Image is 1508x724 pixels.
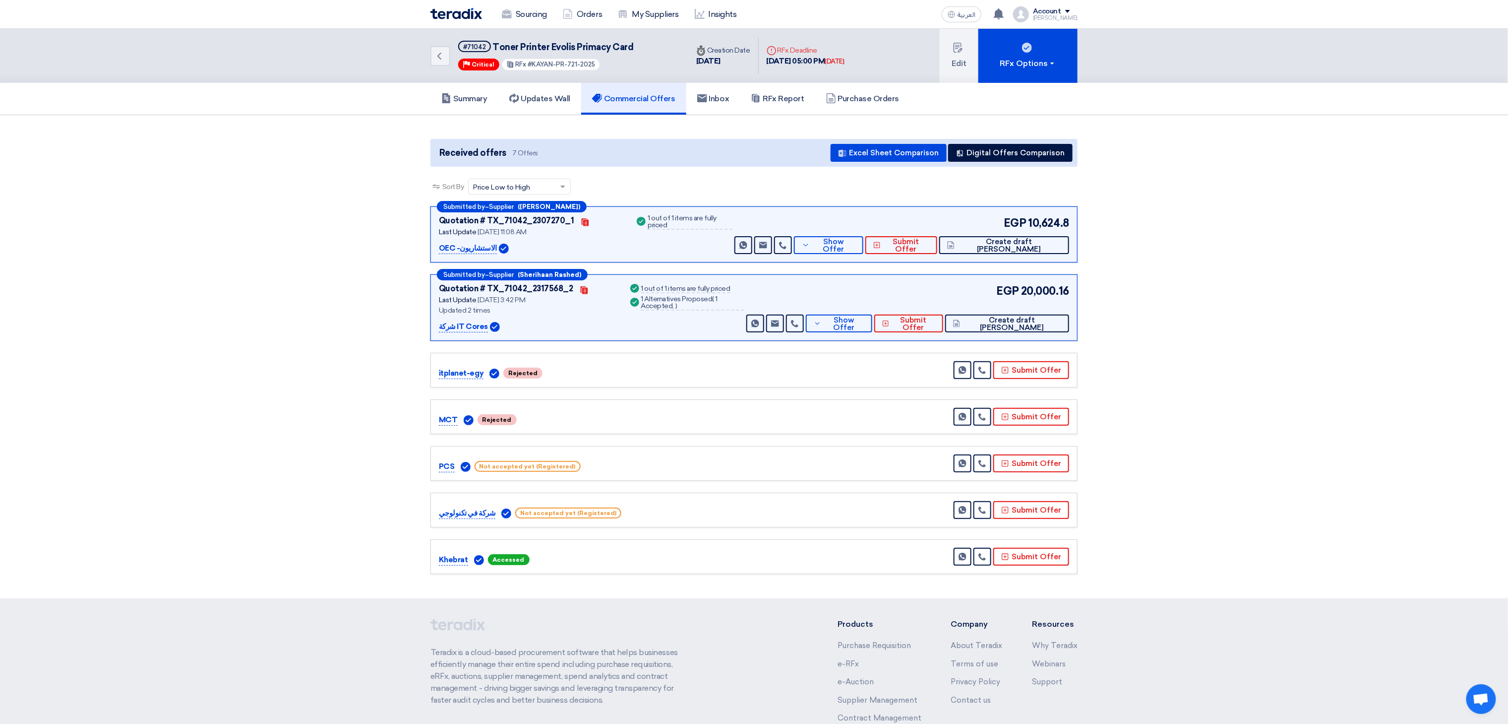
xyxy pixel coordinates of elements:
[993,455,1069,472] button: Submit Offer
[464,415,474,425] img: Verified Account
[686,83,740,115] a: Inbox
[458,41,634,53] h5: Toner Printer Evolis Primacy Card
[439,283,573,295] div: Quotation # TX_71042_2317568_2
[939,236,1069,254] button: Create draft [PERSON_NAME]
[442,182,464,192] span: Sort By
[515,508,621,519] span: Not accepted yet (Registered)
[997,283,1020,299] span: EGP
[951,641,1002,650] a: About Teradix
[494,3,555,25] a: Sourcing
[713,295,715,303] span: (
[767,45,844,56] div: RFx Deadline
[957,238,1061,253] span: Create draft [PERSON_NAME]
[951,696,991,705] a: Contact us
[958,11,975,18] span: العربية
[641,296,745,311] div: 1 Alternatives Proposed
[501,509,511,519] img: Verified Account
[1028,215,1069,231] span: 10,624.8
[610,3,686,25] a: My Suppliers
[865,236,937,254] button: Submit Offer
[437,269,588,280] div: –
[740,83,815,115] a: RFx Report
[951,677,1000,686] a: Privacy Policy
[838,618,921,630] li: Products
[648,215,732,230] div: 1 out of 1 items are fully priced
[518,203,580,210] b: ([PERSON_NAME])
[767,56,844,67] div: [DATE] 05:00 PM
[696,56,750,67] div: [DATE]
[439,508,495,520] p: شركة في تكنولوجي
[439,296,477,304] span: Last Update
[641,295,718,310] span: 1 Accepted,
[641,285,730,293] div: 1 out of 1 items are fully priced
[592,94,675,104] h5: Commercial Offers
[489,203,514,210] span: Supplier
[951,659,998,668] a: Terms of use
[439,305,616,316] div: Updated 2 times
[498,83,581,115] a: Updates Wall
[430,83,498,115] a: Summary
[687,3,745,25] a: Insights
[472,61,494,68] span: Critical
[474,182,531,193] span: Price Low to High
[430,647,689,706] p: Teradix is a cloud-based procurement software that helps businesses efficiently manage their enti...
[512,148,538,158] span: 7 Offers
[892,317,935,331] span: Submit Offer
[993,501,1069,519] button: Submit Offer
[488,554,530,565] span: Accessed
[516,61,527,68] span: RFx
[1033,7,1061,16] div: Account
[439,554,468,566] p: Khebrat
[948,144,1073,162] button: Digital Offers Comparison
[475,461,581,472] span: Not accepted yet (Registered)
[838,641,911,650] a: Purchase Requisition
[518,271,581,278] b: (Sherihaan Rashed)
[439,368,483,380] p: itplanet-egy
[951,618,1002,630] li: Company
[461,462,471,472] img: Verified Account
[824,317,864,331] span: Show Offer
[478,296,525,304] span: [DATE] 3:42 PM
[1013,6,1029,22] img: profile_test.png
[838,714,921,723] a: Contract Management
[474,555,484,565] img: Verified Account
[490,322,500,332] img: Verified Account
[555,3,610,25] a: Orders
[1032,659,1066,668] a: Webinars
[439,228,477,236] span: Last Update
[696,45,750,56] div: Creation Date
[489,271,514,278] span: Supplier
[993,408,1069,426] button: Submit Offer
[528,61,596,68] span: #KAYAN-PR-721-2025
[675,302,677,310] span: )
[874,315,943,332] button: Submit Offer
[503,368,543,379] span: Rejected
[838,696,917,705] a: Supplier Management
[439,146,506,160] span: Received offers
[1466,684,1496,714] a: Open chat
[439,321,488,333] p: شركة IT Cores
[499,244,509,254] img: Verified Account
[942,6,981,22] button: العربية
[493,42,634,53] span: Toner Printer Evolis Primacy Card
[478,228,527,236] span: [DATE] 11:08 AM
[993,548,1069,566] button: Submit Offer
[963,317,1061,331] span: Create draft [PERSON_NAME]
[437,201,587,212] div: –
[463,44,486,50] div: #71042
[806,315,872,332] button: Show Offer
[439,243,497,255] p: OEC -الاستشاريون
[509,94,570,104] h5: Updates Wall
[439,414,458,426] p: MCT
[1033,15,1078,21] div: [PERSON_NAME]
[751,94,804,104] h5: RFx Report
[430,8,482,19] img: Teradix logo
[1004,215,1026,231] span: EGP
[838,677,874,686] a: e-Auction
[838,659,859,668] a: e-RFx
[815,83,910,115] a: Purchase Orders
[978,29,1078,83] button: RFx Options
[831,144,947,162] button: Excel Sheet Comparison
[1032,618,1078,630] li: Resources
[1032,677,1062,686] a: Support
